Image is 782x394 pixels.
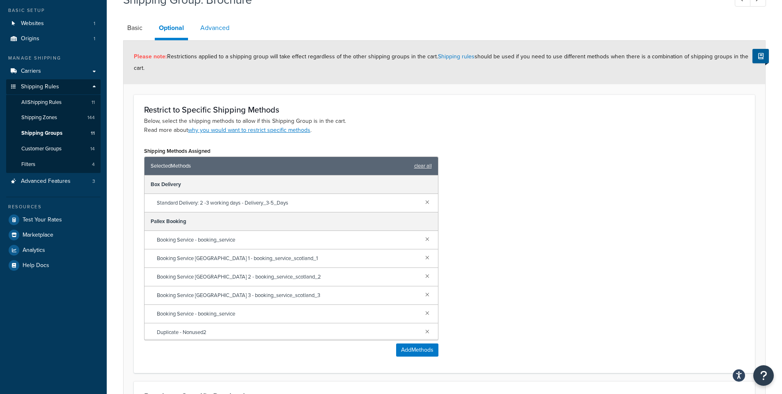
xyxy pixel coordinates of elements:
[6,126,101,141] li: Shipping Groups
[21,99,62,106] span: All Shipping Rules
[6,243,101,258] a: Analytics
[23,262,49,269] span: Help Docs
[87,114,95,121] span: 144
[134,52,167,61] strong: Please note:
[157,308,419,320] span: Booking Service - booking_service
[6,7,101,14] div: Basic Setup
[196,18,234,38] a: Advanced
[6,157,101,172] a: Filters4
[134,52,748,72] span: Restrictions applied to a shipping group will take effect regardless of the other shipping groups...
[151,160,410,172] span: Selected Methods
[188,126,310,134] a: why you would want to restrict specific methods
[92,99,95,106] span: 11
[6,126,101,141] a: Shipping Groups11
[144,175,438,194] div: Box Delivery
[6,110,101,125] a: Shipping Zones144
[396,343,438,357] button: AddMethods
[6,16,101,31] li: Websites
[94,20,95,27] span: 1
[21,35,39,42] span: Origins
[6,174,101,189] a: Advanced Features3
[157,271,419,283] span: Booking Service [GEOGRAPHIC_DATA] 2 - booking_service_scotland_2
[6,31,101,46] li: Origins
[92,161,95,168] span: 4
[6,174,101,189] li: Advanced Features
[157,197,419,209] span: Standard Delivery: 2 -3 working days - Delivery_3-5_Days
[6,79,101,173] li: Shipping Rules
[6,110,101,125] li: Shipping Zones
[144,212,438,231] div: Pallex Booking
[21,83,59,90] span: Shipping Rules
[90,145,95,152] span: 14
[6,16,101,31] a: Websites1
[144,117,745,135] p: Below, select the shipping methods to allow if this Shipping Group is in the cart. Read more about .
[6,95,101,110] a: AllShipping Rules11
[438,52,475,61] a: Shipping rules
[21,20,44,27] span: Websites
[753,365,774,386] button: Open Resource Center
[21,68,41,75] span: Carriers
[6,258,101,273] a: Help Docs
[21,161,35,168] span: Filters
[91,130,95,137] span: 11
[23,232,53,239] span: Marketplace
[144,148,211,154] label: Shipping Methods Assigned
[21,114,57,121] span: Shipping Zones
[6,31,101,46] a: Origins1
[23,217,62,223] span: Test Your Rates
[155,18,188,40] a: Optional
[144,105,745,114] h3: Restrict to Specific Shipping Methods
[414,160,432,172] a: clear all
[157,253,419,264] span: Booking Service [GEOGRAPHIC_DATA] 1 - booking_service_scotland_1
[6,157,101,172] li: Filters
[6,203,101,210] div: Resources
[21,145,62,152] span: Customer Groups
[21,130,62,137] span: Shipping Groups
[6,55,101,62] div: Manage Shipping
[123,18,147,38] a: Basic
[157,290,419,301] span: Booking Service [GEOGRAPHIC_DATA] 3 - booking_service_scotland_3
[6,212,101,227] a: Test Your Rates
[752,49,769,63] button: Show Help Docs
[157,327,419,338] span: Duplicate - Nonused2
[6,64,101,79] a: Carriers
[23,247,45,254] span: Analytics
[92,178,95,185] span: 3
[6,228,101,242] a: Marketplace
[157,234,419,246] span: Booking Service - booking_service
[6,141,101,157] li: Customer Groups
[6,141,101,157] a: Customer Groups14
[21,178,71,185] span: Advanced Features
[6,79,101,94] a: Shipping Rules
[94,35,95,42] span: 1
